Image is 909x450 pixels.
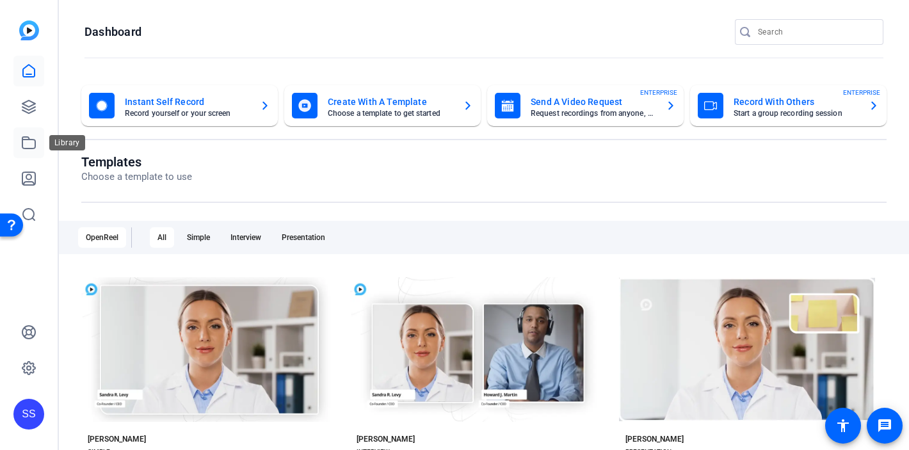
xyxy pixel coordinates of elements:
button: Record With OthersStart a group recording sessionENTERPRISE [690,85,887,126]
mat-card-subtitle: Choose a template to get started [328,109,453,117]
span: ENTERPRISE [843,88,880,97]
p: Choose a template to use [81,170,192,184]
div: Interview [223,227,269,248]
button: Instant Self RecordRecord yourself or your screen [81,85,278,126]
button: Send A Video RequestRequest recordings from anyone, anywhereENTERPRISE [487,85,684,126]
button: Create With A TemplateChoose a template to get started [284,85,481,126]
mat-card-title: Send A Video Request [531,94,656,109]
mat-card-subtitle: Start a group recording session [734,109,858,117]
mat-card-subtitle: Record yourself or your screen [125,109,250,117]
mat-card-title: Create With A Template [328,94,453,109]
mat-card-subtitle: Request recordings from anyone, anywhere [531,109,656,117]
h1: Templates [81,154,192,170]
input: Search [758,24,873,40]
div: Simple [179,227,218,248]
div: [PERSON_NAME] [625,434,684,444]
div: All [150,227,174,248]
mat-icon: accessibility [835,418,851,433]
span: ENTERPRISE [640,88,677,97]
mat-card-title: Record With Others [734,94,858,109]
img: blue-gradient.svg [19,20,39,40]
div: Library [49,135,85,150]
mat-icon: message [877,418,892,433]
div: Presentation [274,227,333,248]
h1: Dashboard [84,24,141,40]
div: OpenReel [78,227,126,248]
div: [PERSON_NAME] [88,434,146,444]
div: [PERSON_NAME] [357,434,415,444]
div: SS [13,399,44,430]
mat-card-title: Instant Self Record [125,94,250,109]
